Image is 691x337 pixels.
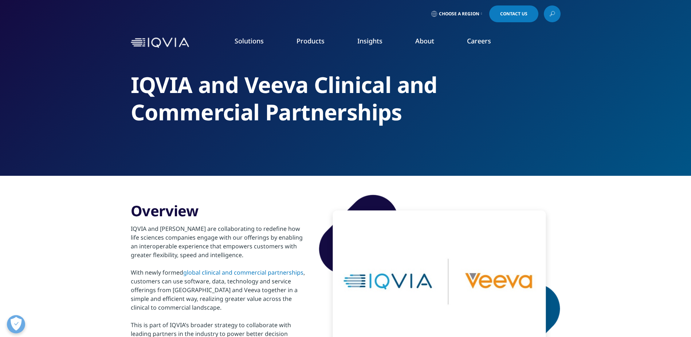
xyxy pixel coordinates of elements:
a: Insights [357,36,382,45]
span: Choose a Region [439,11,479,17]
h2: IQVIA and Veeva Clinical and Commercial Partnerships [131,71,561,126]
nav: Primary [192,26,561,60]
button: Open Preferences [7,315,25,333]
a: Careers [467,36,491,45]
a: global clinical and commercial partnerships [183,268,303,276]
a: About [415,36,434,45]
img: IQVIA Healthcare Information Technology and Pharma Clinical Research Company [131,38,189,48]
a: Products [297,36,325,45]
a: Contact Us [489,5,538,22]
h3: Overview [131,202,307,220]
span: Contact Us [500,12,527,16]
a: Solutions [235,36,264,45]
